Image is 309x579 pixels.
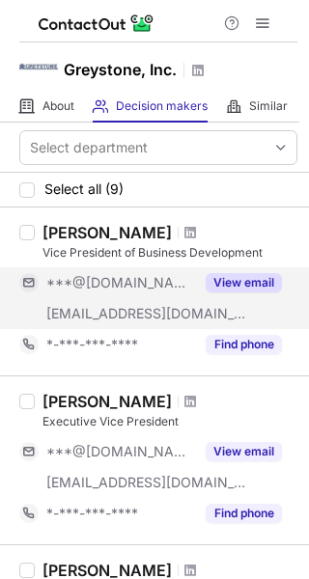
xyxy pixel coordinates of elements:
button: Reveal Button [206,504,282,523]
div: Vice President of Business Development [42,244,297,262]
span: Decision makers [116,98,208,114]
div: Executive Vice President [42,413,297,430]
span: Select all (9) [44,181,124,197]
button: Reveal Button [206,442,282,461]
h1: Greystone, Inc. [64,58,177,81]
div: Select department [30,138,148,157]
span: [EMAIL_ADDRESS][DOMAIN_NAME] [46,305,247,322]
div: [PERSON_NAME] [42,392,172,411]
img: 115a080453ae333587c271f09b42def1 [19,47,58,86]
div: [PERSON_NAME] [42,223,172,242]
span: [EMAIL_ADDRESS][DOMAIN_NAME] [46,474,247,491]
span: ***@[DOMAIN_NAME] [46,443,194,460]
span: Similar [249,98,288,114]
span: About [42,98,74,114]
span: ***@[DOMAIN_NAME] [46,274,194,291]
img: ContactOut v5.3.10 [39,12,154,35]
button: Reveal Button [206,335,282,354]
button: Reveal Button [206,273,282,292]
